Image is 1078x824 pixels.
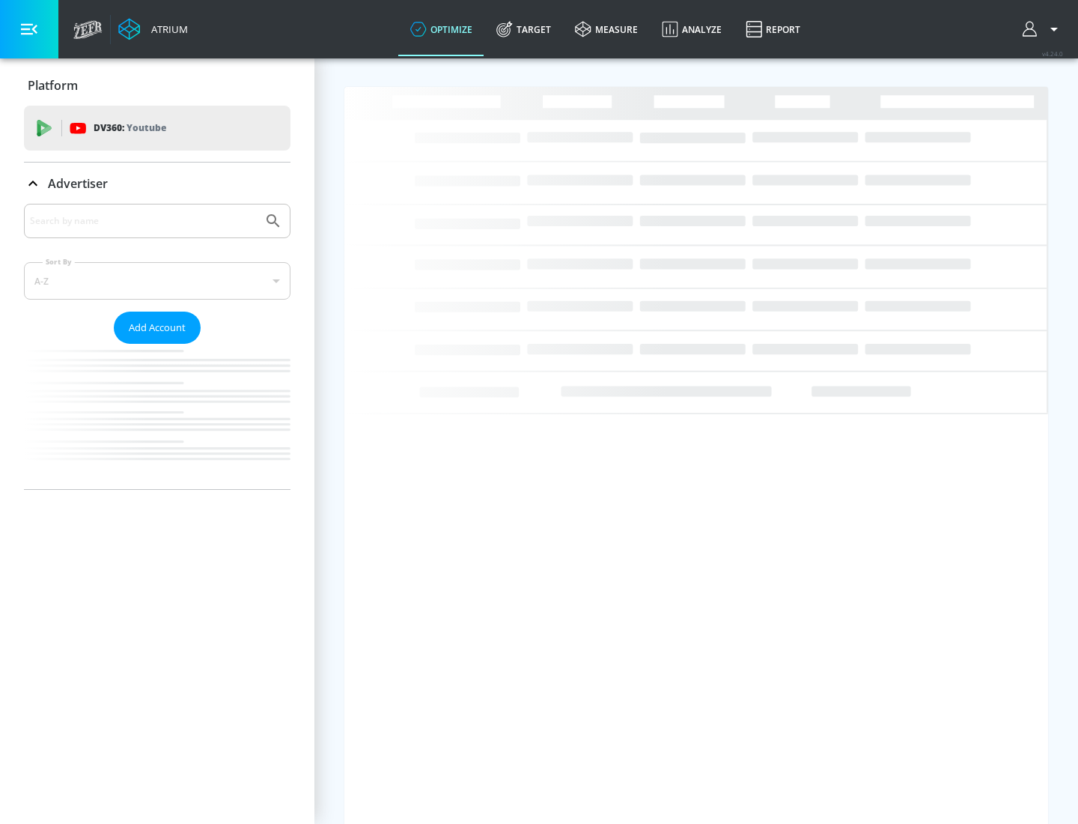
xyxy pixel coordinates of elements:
[24,204,290,489] div: Advertiser
[24,106,290,151] div: DV360: Youtube
[398,2,484,56] a: optimize
[24,344,290,489] nav: list of Advertiser
[48,175,108,192] p: Advertiser
[24,64,290,106] div: Platform
[94,120,166,136] p: DV360:
[484,2,563,56] a: Target
[1042,49,1063,58] span: v 4.24.0
[30,211,257,231] input: Search by name
[734,2,812,56] a: Report
[145,22,188,36] div: Atrium
[650,2,734,56] a: Analyze
[129,319,186,336] span: Add Account
[127,120,166,136] p: Youtube
[114,312,201,344] button: Add Account
[43,257,75,267] label: Sort By
[28,77,78,94] p: Platform
[24,262,290,300] div: A-Z
[118,18,188,40] a: Atrium
[563,2,650,56] a: measure
[24,163,290,205] div: Advertiser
